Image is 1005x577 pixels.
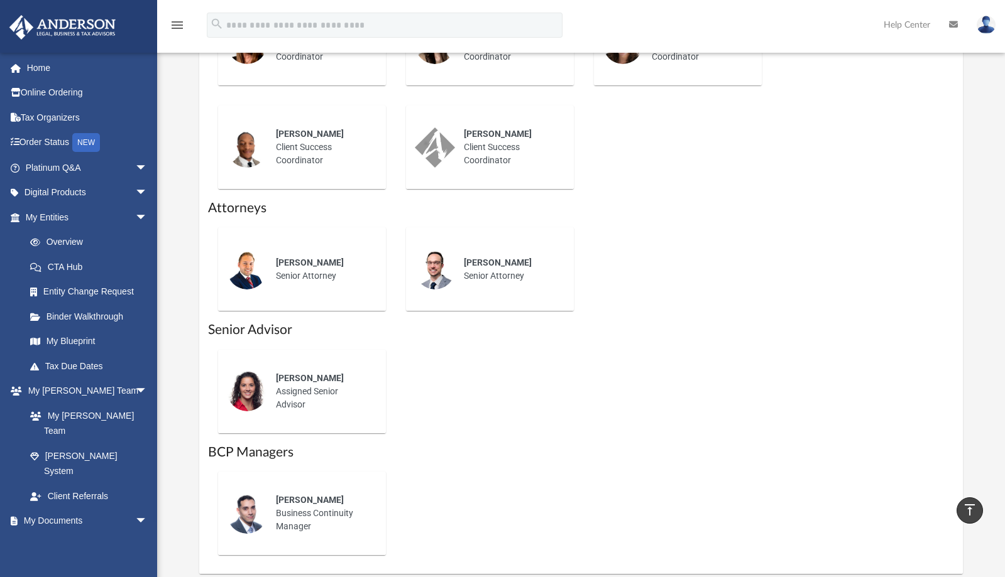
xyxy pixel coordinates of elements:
[6,15,119,40] img: Anderson Advisors Platinum Portal
[9,105,167,130] a: Tax Organizers
[267,119,377,176] div: Client Success Coordinator
[18,483,160,509] a: Client Referrals
[957,497,983,524] a: vertical_align_top
[135,509,160,534] span: arrow_drop_down
[267,485,377,542] div: Business Continuity Manager
[267,247,377,291] div: Senior Attorney
[208,443,953,461] h1: BCP Managers
[9,130,167,156] a: Order StatusNEW
[135,180,160,206] span: arrow_drop_down
[208,321,953,339] h1: Senior Advisor
[18,304,167,329] a: Binder Walkthrough
[210,17,224,31] i: search
[227,493,267,534] img: thumbnail
[9,180,167,205] a: Digital Productsarrow_drop_down
[415,127,455,168] img: thumbnail
[227,127,267,168] img: thumbnail
[227,249,267,289] img: thumbnail
[170,24,185,33] a: menu
[135,205,160,230] span: arrow_drop_down
[72,133,100,152] div: NEW
[276,373,344,383] span: [PERSON_NAME]
[170,18,185,33] i: menu
[455,247,565,291] div: Senior Attorney
[455,119,565,176] div: Client Success Coordinator
[9,80,167,105] a: Online Ordering
[18,279,167,305] a: Entity Change Request
[135,155,160,181] span: arrow_drop_down
[415,249,455,289] img: thumbnail
[464,129,532,139] span: [PERSON_NAME]
[276,257,344,267] span: [PERSON_NAME]
[18,254,167,279] a: CTA Hub
[9,205,167,230] a: My Entitiesarrow_drop_down
[464,257,532,267] span: [PERSON_NAME]
[9,509,160,534] a: My Documentsarrow_drop_down
[267,363,377,420] div: Assigned Senior Advisor
[276,495,344,505] span: [PERSON_NAME]
[962,502,977,517] i: vertical_align_top
[18,403,154,443] a: My [PERSON_NAME] Team
[18,443,160,483] a: [PERSON_NAME] System
[227,371,267,411] img: thumbnail
[18,329,160,354] a: My Blueprint
[18,230,167,255] a: Overview
[276,129,344,139] span: [PERSON_NAME]
[9,55,167,80] a: Home
[208,199,953,217] h1: Attorneys
[9,379,160,404] a: My [PERSON_NAME] Teamarrow_drop_down
[9,155,167,180] a: Platinum Q&Aarrow_drop_down
[18,353,167,379] a: Tax Due Dates
[977,16,996,34] img: User Pic
[135,379,160,404] span: arrow_drop_down
[18,533,154,558] a: Box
